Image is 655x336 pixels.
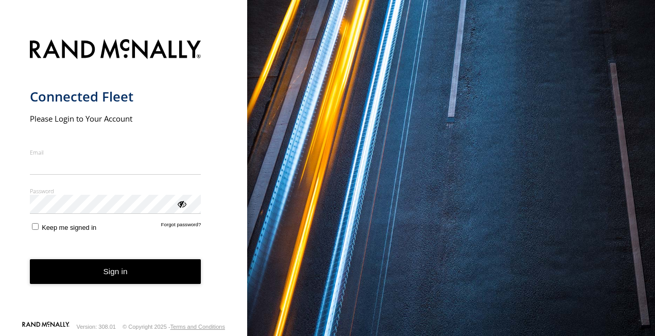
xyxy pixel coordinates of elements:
label: Password [30,187,201,195]
a: Terms and Conditions [170,324,225,330]
label: Email [30,148,201,156]
span: Keep me signed in [42,224,96,231]
input: Keep me signed in [32,223,39,230]
form: main [30,33,218,321]
div: Version: 308.01 [77,324,116,330]
img: Rand McNally [30,37,201,63]
a: Visit our Website [22,322,70,332]
div: © Copyright 2025 - [123,324,225,330]
button: Sign in [30,259,201,284]
h2: Please Login to Your Account [30,113,201,124]
div: ViewPassword [176,198,186,209]
h1: Connected Fleet [30,88,201,105]
a: Forgot password? [161,222,201,231]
